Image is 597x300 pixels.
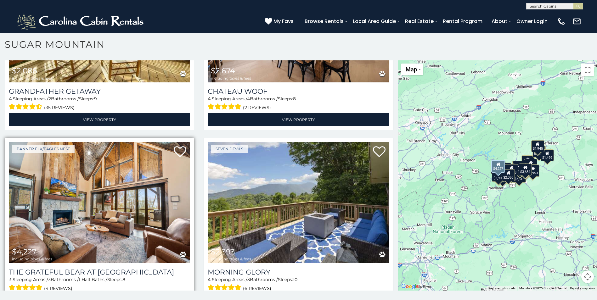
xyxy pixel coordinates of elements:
span: 1 Half Baths / [79,277,107,282]
span: 3 [9,277,11,282]
button: Map camera controls [581,270,594,283]
button: Toggle fullscreen view [581,64,594,76]
div: $8,252 [491,162,504,174]
h3: The Grateful Bear at Eagles Nest [9,268,190,276]
button: Keyboard shortcuts [488,286,515,291]
div: Sleeping Areas / Bathrooms / Sleeps: [208,276,389,292]
div: $3,132 [524,159,537,171]
span: 10 [293,277,297,282]
a: Real Estate [402,16,437,27]
div: $2,135 [513,163,527,175]
div: $2,523 [526,164,539,176]
div: Sleeping Areas / Bathrooms / Sleeps: [208,96,389,112]
span: 4 [208,96,211,102]
span: 3 [48,277,51,282]
div: $3,684 [519,164,532,175]
span: (2 reviews) [243,103,271,112]
img: mail-regular-white.png [572,17,581,26]
a: Local Area Guide [350,16,399,27]
div: $2,086 [502,169,515,181]
span: 4 [208,277,211,282]
span: (4 reviews) [44,284,72,292]
span: $2,393 [211,247,235,256]
span: Map data ©2025 Google [519,286,554,290]
span: including taxes & fees [12,76,52,80]
div: $1,499 [540,149,554,161]
a: The Grateful Bear at Eagles Nest $4,227 including taxes & fees [9,142,190,263]
a: Add to favorites [174,146,186,159]
span: $2,674 [211,66,235,75]
span: 4 [247,96,250,102]
a: Grandfather Getaway [9,87,190,96]
a: Seven Devils [211,145,248,153]
div: $2,615 [513,171,526,183]
a: View Property [208,113,389,126]
a: About [488,16,510,27]
a: Open this area in Google Maps (opens a new window) [400,282,420,291]
span: $2,086 [12,66,37,75]
span: including taxes & fees [211,257,251,261]
button: Change map style [401,64,423,75]
img: phone-regular-white.png [557,17,566,26]
div: $3,288 [521,155,534,167]
img: White-1-2.png [16,12,146,31]
a: Morning Glory $2,393 including taxes & fees [208,142,389,263]
span: 9 [94,96,97,102]
a: Owner Login [513,16,551,27]
span: 8 [122,277,125,282]
a: Browse Rentals [301,16,347,27]
span: $4,227 [12,247,37,256]
a: Report a map error [570,286,595,290]
div: $1,454 [512,161,525,173]
a: Banner Elk/Eagles Nest [12,145,75,153]
a: View Property [9,113,190,126]
a: Terms (opens in new tab) [557,286,566,290]
span: 3 [247,277,250,282]
img: Google [400,282,420,291]
span: including taxes & fees [211,76,251,80]
span: 2 [48,96,51,102]
div: $2,893 [505,164,518,176]
a: The Grateful Bear at [GEOGRAPHIC_DATA] [9,268,190,276]
img: The Grateful Bear at Eagles Nest [9,142,190,263]
a: Rental Program [440,16,486,27]
span: including taxes & fees [12,257,52,261]
a: Add to favorites [373,146,386,159]
a: My Favs [265,17,295,25]
div: Sleeping Areas / Bathrooms / Sleeps: [9,96,190,112]
a: Chateau Woof [208,87,389,96]
div: $2,953 [526,165,539,177]
span: (35 reviews) [44,103,75,112]
div: $3,902 [492,170,505,182]
div: $4,227 [491,160,505,173]
span: 4 [9,96,12,102]
span: (6 reviews) [243,284,271,292]
span: Map [406,66,417,73]
span: 8 [293,96,296,102]
img: Morning Glory [208,142,389,263]
span: My Favs [273,17,294,25]
div: $1,945 [531,140,544,152]
a: Morning Glory [208,268,389,276]
div: Sleeping Areas / Bathrooms / Sleeps: [9,276,190,292]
